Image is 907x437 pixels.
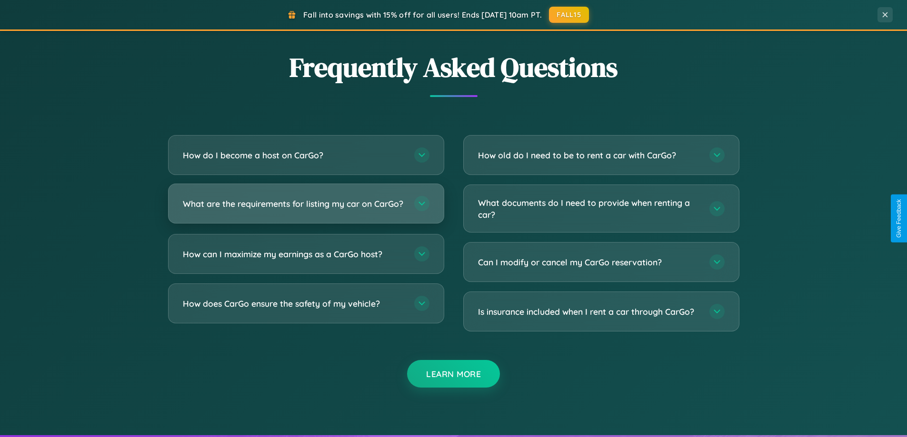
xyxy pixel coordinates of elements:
[549,7,589,23] button: FALL15
[407,360,500,388] button: Learn More
[183,149,405,161] h3: How do I become a host on CarGo?
[183,298,405,310] h3: How does CarGo ensure the safety of my vehicle?
[478,306,700,318] h3: Is insurance included when I rent a car through CarGo?
[183,248,405,260] h3: How can I maximize my earnings as a CarGo host?
[896,199,902,238] div: Give Feedback
[183,198,405,210] h3: What are the requirements for listing my car on CarGo?
[478,149,700,161] h3: How old do I need to be to rent a car with CarGo?
[478,197,700,220] h3: What documents do I need to provide when renting a car?
[478,256,700,268] h3: Can I modify or cancel my CarGo reservation?
[303,10,542,19] span: Fall into savings with 15% off for all users! Ends [DATE] 10am PT.
[168,49,739,86] h2: Frequently Asked Questions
